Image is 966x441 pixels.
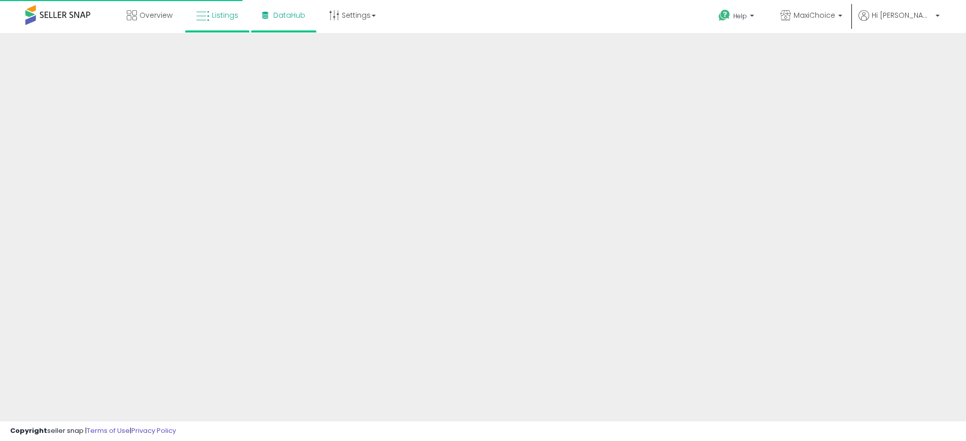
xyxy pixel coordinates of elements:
a: Terms of Use [87,426,130,435]
a: Help [710,2,764,33]
a: Privacy Policy [131,426,176,435]
span: Listings [212,10,238,20]
span: Hi [PERSON_NAME] [872,10,933,20]
a: Hi [PERSON_NAME] [858,10,940,33]
i: Get Help [718,9,731,22]
span: Help [733,12,747,20]
div: seller snap | | [10,426,176,436]
span: DataHub [273,10,305,20]
span: Overview [139,10,172,20]
span: MaxiChoice [794,10,835,20]
strong: Copyright [10,426,47,435]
